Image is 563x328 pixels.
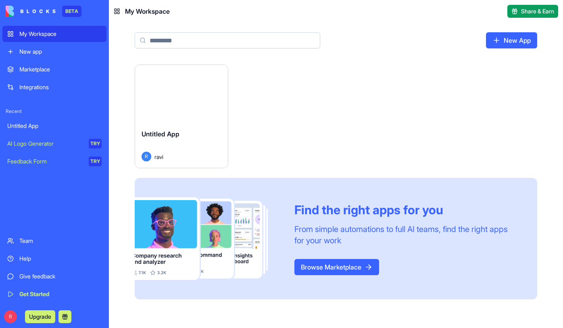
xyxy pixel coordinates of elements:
a: Feedback FormTRY [2,153,106,169]
div: Get Started [19,290,102,298]
div: My Workspace [19,30,102,38]
button: Upgrade [25,310,55,323]
button: Share & Earn [507,5,558,18]
div: Find the right apps for you [294,203,518,217]
div: From simple automations to full AI teams, find the right apps for your work [294,224,518,246]
div: TRY [89,139,102,148]
span: Share & Earn [521,7,554,15]
span: R [4,310,17,323]
a: Help [2,251,106,267]
a: Browse Marketplace [294,259,379,275]
div: Integrations [19,83,102,91]
span: Untitled App [142,130,179,138]
a: Team [2,233,106,249]
a: Give feedback [2,268,106,284]
a: Integrations [2,79,106,95]
span: My Workspace [125,6,170,16]
a: New app [2,44,106,60]
div: BETA [62,6,81,17]
span: Recent [2,108,106,115]
a: AI Logo GeneratorTRY [2,136,106,152]
a: Untitled AppRravi [135,65,228,168]
span: R [142,152,151,161]
div: Untitled App [7,122,102,130]
div: Give feedback [19,272,102,280]
span: ravi [154,153,163,161]
div: Marketplace [19,65,102,73]
div: Feedback Form [7,157,83,165]
div: New app [19,48,102,56]
img: Frame_181_egmpey.png [135,197,281,280]
a: Upgrade [25,312,55,320]
a: BETA [6,6,81,17]
div: Team [19,237,102,245]
img: logo [6,6,56,17]
a: Untitled App [2,118,106,134]
div: TRY [89,157,102,166]
a: Marketplace [2,61,106,77]
div: AI Logo Generator [7,140,83,148]
a: Get Started [2,286,106,302]
div: Help [19,255,102,263]
a: New App [486,32,537,48]
a: My Workspace [2,26,106,42]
